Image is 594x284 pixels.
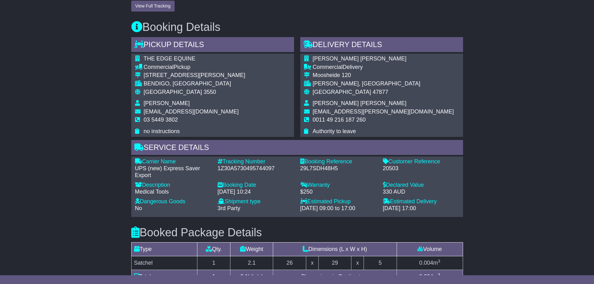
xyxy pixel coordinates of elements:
[313,100,407,106] span: [PERSON_NAME] [PERSON_NAME]
[300,198,377,205] div: Estimated Pickup
[144,108,239,115] span: [EMAIL_ADDRESS][DOMAIN_NAME]
[306,256,318,270] td: x
[135,158,211,165] div: Carrier Name
[218,158,294,165] div: Tracking Number
[300,165,377,172] div: 29L7SDH48H5
[197,243,230,256] td: Qty.
[300,189,377,195] div: $250
[313,80,454,87] div: [PERSON_NAME], [GEOGRAPHIC_DATA]
[318,256,351,270] td: 29
[131,256,197,270] td: Satchel
[383,182,459,189] div: Declared Value
[144,55,196,62] span: THE EDGE EQUINE
[131,140,463,157] div: Service Details
[218,189,294,195] div: [DATE] 10:24
[204,89,216,95] span: 3550
[313,117,366,123] span: 0011 49 216 187 260
[373,89,388,95] span: 47877
[300,182,377,189] div: Warranty
[144,80,245,87] div: BENDIGO, [GEOGRAPHIC_DATA]
[135,182,211,189] div: Description
[313,64,343,70] span: Commercial
[131,226,463,239] h3: Booked Package Details
[438,272,440,277] sup: 3
[438,259,440,263] sup: 3
[197,270,230,284] td: 1
[131,243,197,256] td: Type
[273,270,397,284] td: Dimensions in Centimetres
[144,89,202,95] span: [GEOGRAPHIC_DATA]
[313,128,356,134] span: Authority to leave
[313,64,454,71] div: Delivery
[383,205,459,212] div: [DATE] 17:00
[218,165,294,172] div: 1Z30A5730495744097
[135,198,211,205] div: Dangerous Goods
[131,37,294,54] div: Pickup Details
[144,128,180,134] span: no instructions
[131,270,197,284] td: Total
[419,273,433,280] span: 0.004
[144,72,245,79] div: [STREET_ADDRESS][PERSON_NAME]
[313,55,407,62] span: [PERSON_NAME] [PERSON_NAME]
[383,158,459,165] div: Customer Reference
[300,205,377,212] div: [DATE] 09:00 to 17:00
[273,243,397,256] td: Dimensions (L x W x H)
[135,205,142,211] span: No
[419,260,433,266] span: 0.004
[351,256,364,270] td: x
[230,256,273,270] td: 2.1
[397,243,463,256] td: Volume
[300,158,377,165] div: Booking Reference
[383,198,459,205] div: Estimated Delivery
[230,243,273,256] td: Weight
[364,256,397,270] td: 5
[218,182,294,189] div: Booking Date
[300,37,463,54] div: Delivery Details
[273,256,306,270] td: 26
[144,64,245,71] div: Pickup
[240,273,248,280] span: 2.1
[397,270,463,284] td: m
[383,165,459,172] div: 20503
[313,89,371,95] span: [GEOGRAPHIC_DATA]
[197,256,230,270] td: 1
[144,117,178,123] span: 03 5449 3802
[131,21,463,33] h3: Booking Details
[144,100,190,106] span: [PERSON_NAME]
[218,198,294,205] div: Shipment type
[131,1,175,12] button: View Full Tracking
[230,270,273,284] td: kilo(s)
[218,205,240,211] span: 3rd Party
[397,256,463,270] td: m
[135,165,211,179] div: UPS (new) Express Saver Export
[313,72,454,79] div: Moosheide 120
[313,108,454,115] span: [EMAIL_ADDRESS][PERSON_NAME][DOMAIN_NAME]
[144,64,174,70] span: Commercial
[135,189,211,195] div: Medical Tools
[383,189,459,195] div: 330 AUD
